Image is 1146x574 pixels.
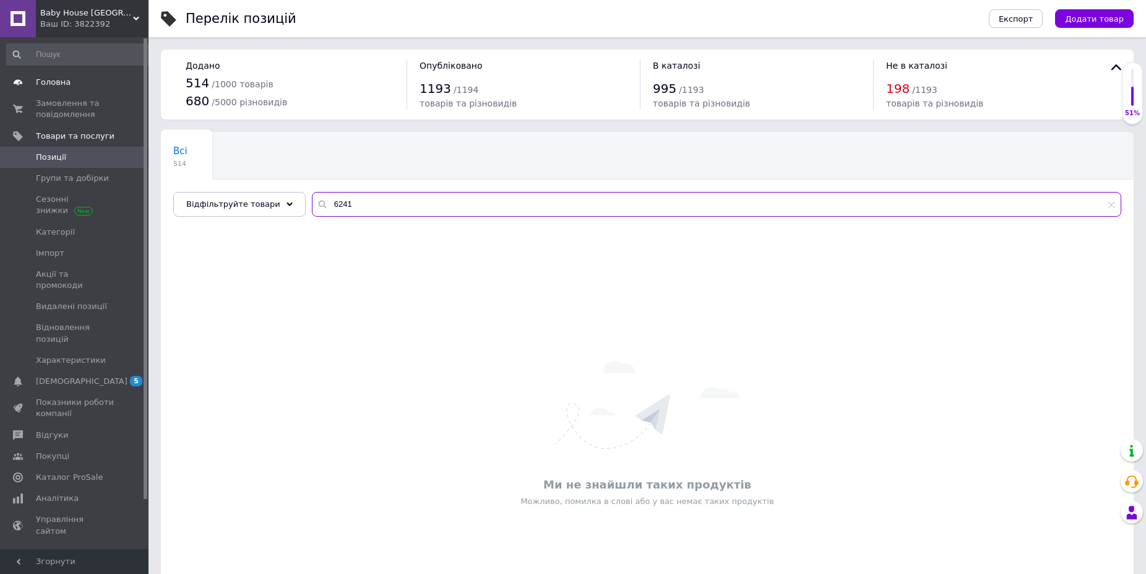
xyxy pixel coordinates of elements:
[186,199,280,209] span: Відфільтруйте товари
[40,19,149,30] div: Ваш ID: 3822392
[989,9,1043,28] button: Експорт
[36,355,106,366] span: Характеристики
[999,14,1033,24] span: Експорт
[886,81,910,96] span: 198
[36,376,127,387] span: [DEMOGRAPHIC_DATA]
[36,269,114,291] span: Акції та промокоди
[36,77,71,88] span: Головна
[212,79,273,89] span: / 1000 товарів
[130,376,142,386] span: 5
[36,514,114,536] span: Управління сайтом
[36,301,107,312] span: Видалені позиції
[167,477,1127,492] div: Ми не знайшли таких продуктів
[36,397,114,419] span: Показники роботи компанії
[186,61,220,71] span: Додано
[36,493,79,504] span: Аналітика
[420,81,451,96] span: 1193
[1122,109,1142,118] div: 51%
[173,146,187,157] span: Всі
[36,194,114,216] span: Сезонні знижки
[40,7,133,19] span: Baby House Одеса
[36,547,114,569] span: Гаманець компанії
[167,496,1127,507] div: Можливо, помилка в слові або у вас немає таких продуктів
[36,173,109,184] span: Групи та добірки
[36,131,114,142] span: Товари та послуги
[653,61,700,71] span: В каталозі
[36,227,75,238] span: Категорії
[212,97,287,107] span: / 5000 різновидів
[36,322,114,344] span: Відновлення позицій
[186,93,209,108] span: 680
[886,98,983,108] span: товарів та різновидів
[555,361,740,449] img: Нічого не знайдено
[173,193,305,204] span: Автозаповнення характе...
[454,85,478,95] span: / 1194
[912,85,937,95] span: / 1193
[886,61,947,71] span: Не в каталозі
[161,180,330,227] div: Автозаповнення характеристик
[312,192,1121,217] input: Пошук по назві позиції, артикулу і пошуковим запитам
[679,85,704,95] span: / 1193
[186,12,296,25] div: Перелік позицій
[36,430,68,441] span: Відгуки
[420,61,483,71] span: Опубліковано
[173,159,187,168] span: 514
[36,472,103,483] span: Каталог ProSale
[36,98,114,120] span: Замовлення та повідомлення
[36,248,64,259] span: Імпорт
[1055,9,1134,28] button: Додати товар
[6,43,153,66] input: Пошук
[420,98,517,108] span: товарів та різновидів
[186,76,209,90] span: 514
[1065,14,1124,24] span: Додати товар
[653,81,676,96] span: 995
[36,152,66,163] span: Позиції
[36,451,69,462] span: Покупці
[653,98,750,108] span: товарів та різновидів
